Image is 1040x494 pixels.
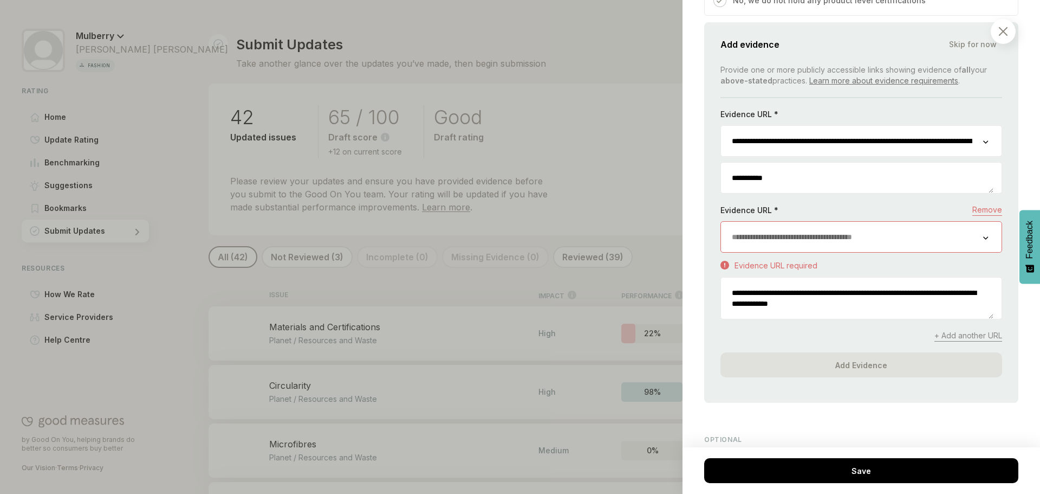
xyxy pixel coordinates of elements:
div: Save [704,458,1018,483]
span: Provide one or more publicly accessible links showing evidence of your practices. . [720,65,987,85]
img: Close [999,27,1007,36]
p: Choose all relevant certifications and indicate what percentage of your products are certified. [704,445,1018,471]
p: OPTIONAL [704,435,1018,444]
div: Add Evidence [720,352,1002,377]
b: all [961,65,971,74]
button: Feedback - Show survey [1019,210,1040,284]
p: Evidence URL * [720,109,778,120]
span: Remove [972,204,1002,216]
span: Add evidence [720,37,779,52]
span: Skip for now [949,39,997,50]
img: Error [720,261,729,270]
span: Feedback [1025,221,1035,259]
div: Evidence URL required [734,261,817,272]
p: Evidence URL * [720,205,778,216]
b: above-stated [720,76,772,85]
span: + Add another URL [934,330,1002,342]
a: Learn more about evidence requirements [809,76,958,85]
